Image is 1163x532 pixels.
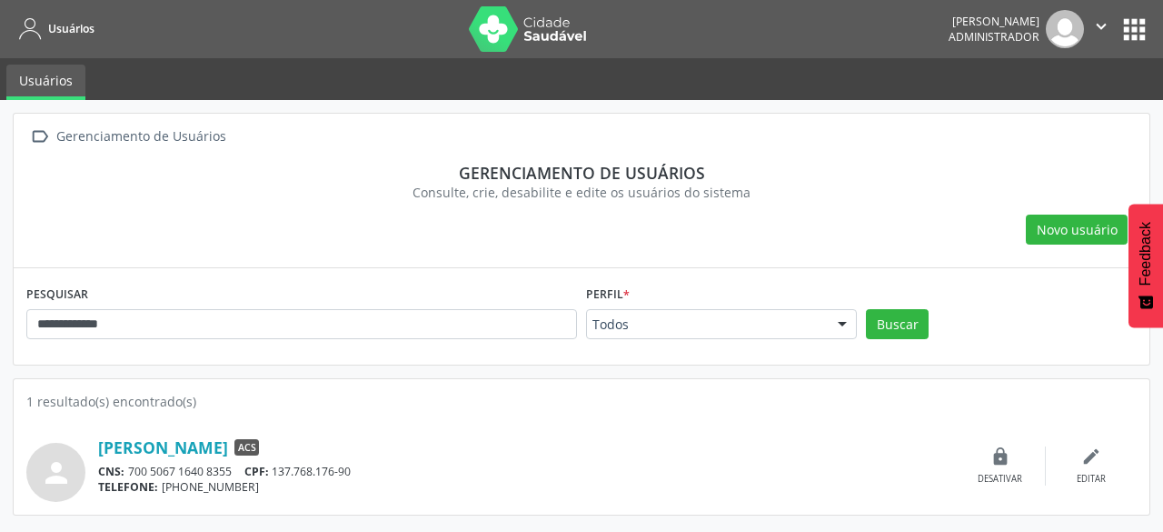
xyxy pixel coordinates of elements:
span: CNS: [98,464,124,479]
span: Todos [592,316,820,334]
div: Consulte, crie, desabilite e edite os usuários do sistema [39,183,1124,202]
a: [PERSON_NAME] [98,437,228,457]
i:  [26,124,53,150]
button: apps [1118,14,1150,45]
button: Novo usuário [1026,215,1128,246]
span: ACS [234,439,259,456]
button:  [1084,10,1118,48]
span: Feedback [1138,222,1154,286]
button: Buscar [866,309,929,340]
div: 700 5067 1640 8355 137.768.176-90 [98,464,955,479]
i: lock [990,447,1010,467]
div: Desativar [978,473,1022,486]
div: Gerenciamento de Usuários [53,124,229,150]
i:  [1091,16,1111,36]
button: Feedback - Mostrar pesquisa [1128,204,1163,327]
div: 1 resultado(s) encontrado(s) [26,392,1137,411]
span: Administrador [949,29,1039,45]
i: edit [1081,447,1101,467]
div: [PHONE_NUMBER] [98,479,955,495]
span: TELEFONE: [98,479,158,495]
span: Usuários [48,21,94,36]
div: Editar [1077,473,1106,486]
label: Perfil [586,281,630,309]
div: [PERSON_NAME] [949,14,1039,29]
a:  Gerenciamento de Usuários [26,124,229,150]
span: CPF: [244,464,269,479]
label: PESQUISAR [26,281,88,309]
div: Gerenciamento de usuários [39,163,1124,183]
a: Usuários [13,14,94,44]
span: Novo usuário [1037,220,1118,239]
a: Usuários [6,65,85,100]
img: img [1046,10,1084,48]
